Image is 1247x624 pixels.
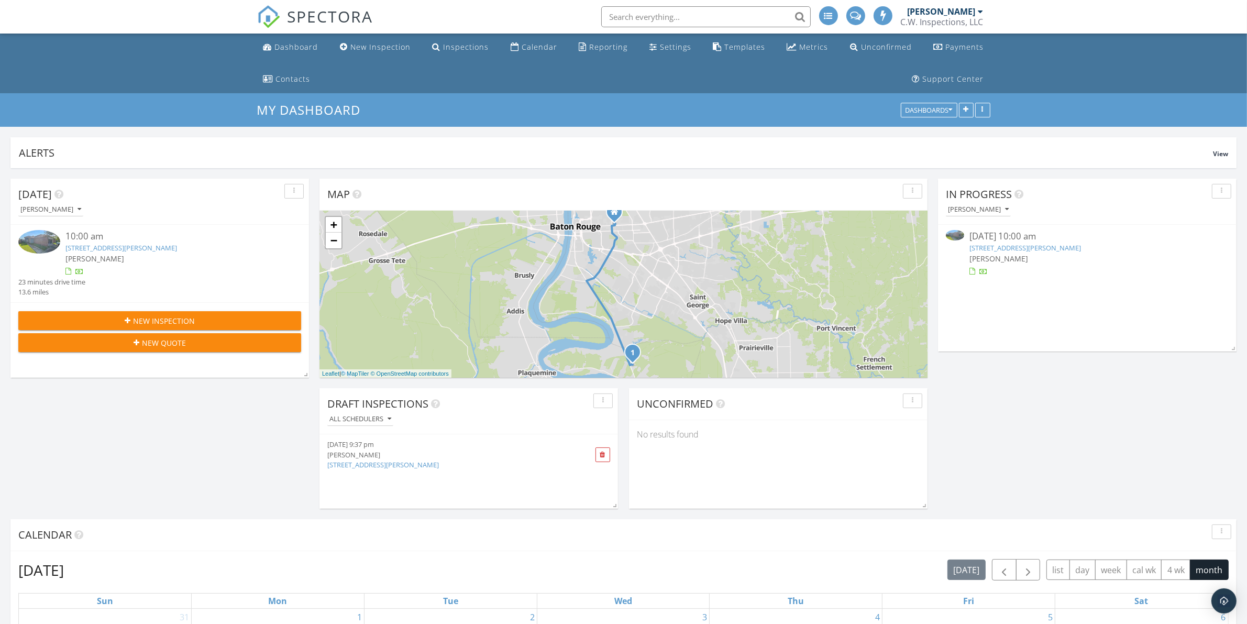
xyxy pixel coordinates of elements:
a: Payments [929,38,988,57]
div: [PERSON_NAME] [948,206,1009,213]
button: Previous month [992,559,1017,581]
a: Sunday [95,594,115,608]
div: [DATE] 9:37 pm [327,440,563,450]
img: 9553735%2Fcover_photos%2FAcBVmienYumlXDuArA8R%2Fsmall.jpg [18,230,60,254]
a: Wednesday [612,594,634,608]
div: 1635 El Tigre Dr, Saint Gabriel, LA 70776 [633,352,639,358]
div: Inspections [443,42,489,52]
button: week [1095,560,1127,580]
a: Settings [645,38,696,57]
span: [PERSON_NAME] [65,254,124,264]
div: Payments [945,42,984,52]
a: Zoom out [326,233,341,248]
button: New Quote [18,333,301,352]
a: [STREET_ADDRESS][PERSON_NAME] [65,243,177,253]
span: Map [327,187,350,201]
i: 1 [631,349,635,357]
div: C.W. Inspections, LLC [901,17,984,27]
button: [DATE] [947,560,986,580]
a: SPECTORA [257,14,373,36]
a: My Dashboard [257,101,370,118]
span: SPECTORA [288,5,373,27]
div: Open Intercom Messenger [1211,588,1237,614]
a: Monday [267,594,290,608]
span: View [1213,149,1228,158]
span: New Quote [142,337,186,348]
button: cal wk [1127,560,1162,580]
a: [DATE] 10:00 am [STREET_ADDRESS][PERSON_NAME] [PERSON_NAME] [946,230,1229,277]
a: [STREET_ADDRESS][PERSON_NAME] [327,460,439,469]
div: Templates [724,42,765,52]
div: [PERSON_NAME] [20,206,81,213]
div: Calendar [522,42,557,52]
button: list [1046,560,1070,580]
button: [PERSON_NAME] [946,203,1011,217]
a: Saturday [1132,594,1150,608]
a: Templates [709,38,769,57]
span: New Inspection [133,315,195,326]
div: 5284 S. Afton Parkway, Baton Rouge LA 70806 [614,212,621,218]
button: Next month [1016,559,1041,581]
a: Inspections [428,38,493,57]
button: New Inspection [18,311,301,330]
a: Calendar [506,38,561,57]
div: Metrics [800,42,829,52]
a: © OpenStreetMap contributors [371,370,449,377]
a: Dashboard [259,38,323,57]
button: All schedulers [327,412,393,426]
img: 9553735%2Fcover_photos%2FAcBVmienYumlXDuArA8R%2Fsmall.jpg [946,230,964,240]
span: Draft Inspections [327,397,428,411]
div: Unconfirmed [861,42,912,52]
button: Dashboards [901,103,957,118]
div: | [319,369,451,378]
a: Tuesday [441,594,460,608]
h2: [DATE] [18,560,64,581]
span: [DATE] [18,187,52,201]
div: [PERSON_NAME] [908,6,976,17]
a: New Inspection [336,38,415,57]
a: Thursday [786,594,806,608]
div: Alerts [19,146,1213,160]
div: Settings [660,42,691,52]
div: Support Center [923,74,984,84]
div: Dashboards [906,107,953,114]
a: Leaflet [322,370,339,377]
a: Metrics [783,38,833,57]
a: [STREET_ADDRESS][PERSON_NAME] [969,243,1081,253]
div: New Inspection [350,42,411,52]
img: The Best Home Inspection Software - Spectora [257,5,280,28]
div: 10:00 am [65,230,278,243]
div: [DATE] 10:00 am [969,230,1205,243]
a: Unconfirmed [846,38,916,57]
a: 10:00 am [STREET_ADDRESS][PERSON_NAME] [PERSON_NAME] 23 minutes drive time 13.6 miles [18,230,301,297]
a: Zoom in [326,217,341,233]
a: Reporting [575,38,632,57]
button: [PERSON_NAME] [18,203,83,217]
div: No results found [629,420,928,448]
input: Search everything... [601,6,811,27]
span: In Progress [946,187,1012,201]
div: [PERSON_NAME] [327,450,563,460]
button: 4 wk [1161,560,1190,580]
a: [DATE] 9:37 pm [PERSON_NAME] [STREET_ADDRESS][PERSON_NAME] [327,440,563,470]
span: Unconfirmed [637,397,713,411]
div: All schedulers [329,415,391,423]
div: 23 minutes drive time [18,277,85,287]
a: Support Center [908,70,988,89]
div: Dashboard [275,42,318,52]
div: 13.6 miles [18,287,85,297]
button: day [1069,560,1096,580]
button: month [1190,560,1229,580]
a: Friday [961,594,976,608]
a: Contacts [259,70,315,89]
a: © MapTiler [341,370,369,377]
div: Contacts [276,74,311,84]
span: Calendar [18,528,72,542]
div: Reporting [589,42,627,52]
span: [PERSON_NAME] [969,254,1028,264]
